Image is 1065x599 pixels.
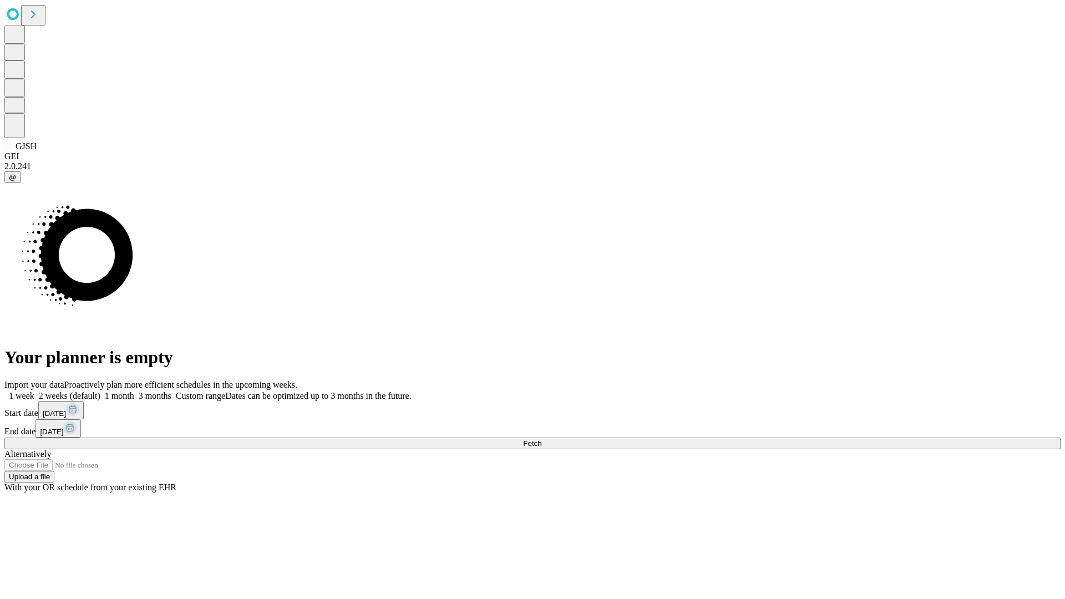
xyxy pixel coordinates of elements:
span: Alternatively [4,449,51,459]
span: Import your data [4,380,64,389]
span: Proactively plan more efficient schedules in the upcoming weeks. [64,380,297,389]
button: @ [4,171,21,183]
div: GEI [4,151,1061,161]
span: 1 week [9,391,34,400]
span: 2 weeks (default) [39,391,100,400]
button: [DATE] [38,401,84,419]
span: [DATE] [43,409,66,418]
span: @ [9,173,17,181]
span: 3 months [139,391,171,400]
span: GJSH [16,141,37,151]
span: Custom range [176,391,225,400]
span: 1 month [105,391,134,400]
div: Start date [4,401,1061,419]
button: [DATE] [35,419,81,438]
span: With your OR schedule from your existing EHR [4,483,176,492]
button: Upload a file [4,471,54,483]
span: Fetch [523,439,541,448]
h1: Your planner is empty [4,347,1061,368]
div: 2.0.241 [4,161,1061,171]
span: Dates can be optimized up to 3 months in the future. [225,391,411,400]
div: End date [4,419,1061,438]
button: Fetch [4,438,1061,449]
span: [DATE] [40,428,63,436]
